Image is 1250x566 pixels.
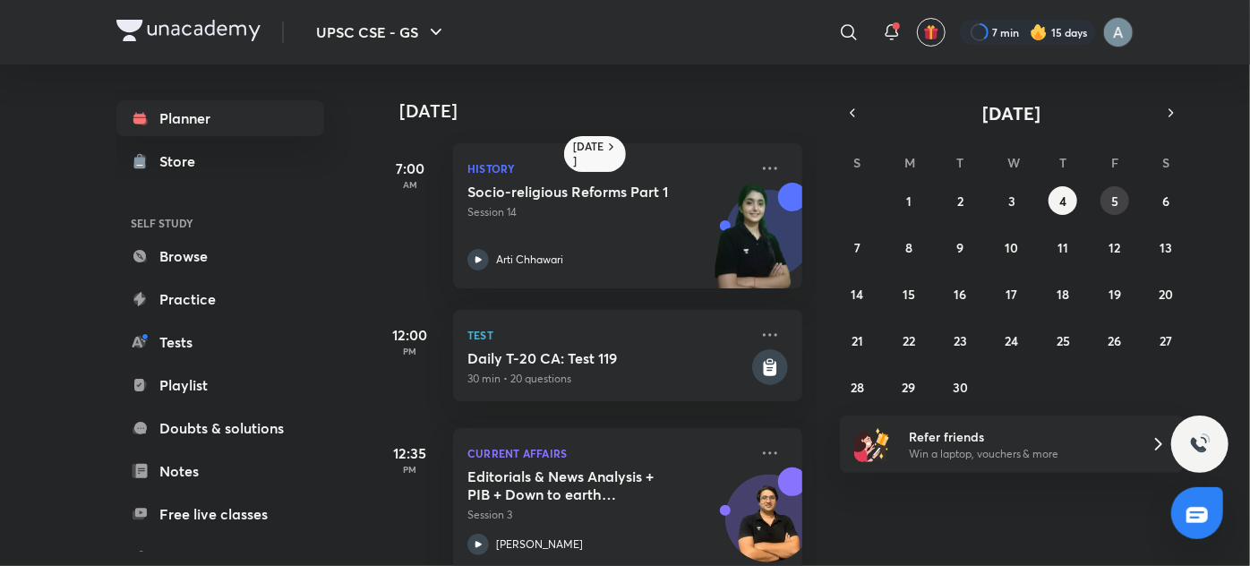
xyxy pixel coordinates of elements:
p: AM [374,179,446,190]
div: Store [159,150,206,172]
h6: SELF STUDY [116,208,324,238]
button: [DATE] [865,100,1159,125]
abbr: September 30, 2025 [953,379,968,396]
button: September 30, 2025 [946,373,975,401]
p: [PERSON_NAME] [496,536,583,553]
abbr: September 29, 2025 [903,379,916,396]
button: September 19, 2025 [1100,279,1129,308]
abbr: Saturday [1162,154,1169,171]
abbr: September 11, 2025 [1057,239,1068,256]
a: Tests [116,324,324,360]
h6: Refer friends [909,427,1129,446]
a: Doubts & solutions [116,410,324,446]
abbr: September 26, 2025 [1108,332,1121,349]
img: Company Logo [116,20,261,41]
abbr: Sunday [854,154,861,171]
button: September 26, 2025 [1100,326,1129,355]
p: Session 3 [467,507,749,523]
abbr: September 10, 2025 [1005,239,1018,256]
img: Anu Singh [1103,17,1134,47]
abbr: September 14, 2025 [852,286,864,303]
abbr: September 22, 2025 [903,332,915,349]
p: 30 min • 20 questions [467,371,749,387]
button: September 24, 2025 [997,326,1026,355]
abbr: Friday [1111,154,1118,171]
abbr: September 9, 2025 [957,239,964,256]
abbr: September 19, 2025 [1109,286,1121,303]
abbr: September 17, 2025 [1006,286,1017,303]
button: September 16, 2025 [946,279,975,308]
abbr: Tuesday [957,154,964,171]
button: September 23, 2025 [946,326,975,355]
abbr: September 16, 2025 [955,286,967,303]
button: September 3, 2025 [997,186,1026,215]
button: September 9, 2025 [946,233,975,262]
abbr: September 1, 2025 [906,193,912,210]
button: avatar [917,18,946,47]
button: September 11, 2025 [1049,233,1077,262]
p: PM [374,464,446,475]
a: Company Logo [116,20,261,46]
abbr: September 4, 2025 [1059,193,1066,210]
h5: 12:35 [374,442,446,464]
abbr: September 28, 2025 [851,379,864,396]
button: September 29, 2025 [895,373,923,401]
h5: Daily T-20 CA: Test 119 [467,349,749,367]
abbr: September 2, 2025 [957,193,963,210]
h5: Socio-religious Reforms Part 1 [467,183,690,201]
button: September 25, 2025 [1049,326,1077,355]
h6: [DATE] [573,140,604,168]
abbr: September 20, 2025 [1159,286,1173,303]
a: Playlist [116,367,324,403]
button: September 12, 2025 [1100,233,1129,262]
a: Browse [116,238,324,274]
img: unacademy [704,183,802,306]
button: September 6, 2025 [1152,186,1180,215]
p: Current Affairs [467,442,749,464]
abbr: September 6, 2025 [1162,193,1169,210]
button: UPSC CSE - GS [305,14,458,50]
h4: [DATE] [399,100,820,122]
abbr: September 15, 2025 [903,286,915,303]
p: Arti Chhawari [496,252,563,268]
h5: 7:00 [374,158,446,179]
img: ttu [1189,433,1211,455]
abbr: September 21, 2025 [852,332,863,349]
p: Session 14 [467,204,749,220]
abbr: September 13, 2025 [1160,239,1172,256]
img: avatar [923,24,939,40]
abbr: September 27, 2025 [1160,332,1172,349]
abbr: September 25, 2025 [1057,332,1070,349]
abbr: Wednesday [1007,154,1020,171]
span: [DATE] [983,101,1041,125]
button: September 7, 2025 [843,233,872,262]
h5: 12:00 [374,324,446,346]
p: PM [374,346,446,356]
img: streak [1030,23,1048,41]
button: September 5, 2025 [1100,186,1129,215]
abbr: September 3, 2025 [1008,193,1015,210]
abbr: September 24, 2025 [1005,332,1018,349]
button: September 1, 2025 [895,186,923,215]
button: September 22, 2025 [895,326,923,355]
abbr: Thursday [1059,154,1066,171]
button: September 21, 2025 [843,326,872,355]
p: Win a laptop, vouchers & more [909,446,1129,462]
abbr: September 12, 2025 [1109,239,1120,256]
a: Practice [116,281,324,317]
button: September 2, 2025 [946,186,975,215]
button: September 14, 2025 [843,279,872,308]
button: September 20, 2025 [1152,279,1180,308]
button: September 4, 2025 [1049,186,1077,215]
p: Test [467,324,749,346]
img: referral [854,426,890,462]
a: Notes [116,453,324,489]
button: September 18, 2025 [1049,279,1077,308]
button: September 15, 2025 [895,279,923,308]
abbr: September 23, 2025 [954,332,967,349]
abbr: Monday [904,154,915,171]
button: September 8, 2025 [895,233,923,262]
p: History [467,158,749,179]
a: Planner [116,100,324,136]
button: September 27, 2025 [1152,326,1180,355]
